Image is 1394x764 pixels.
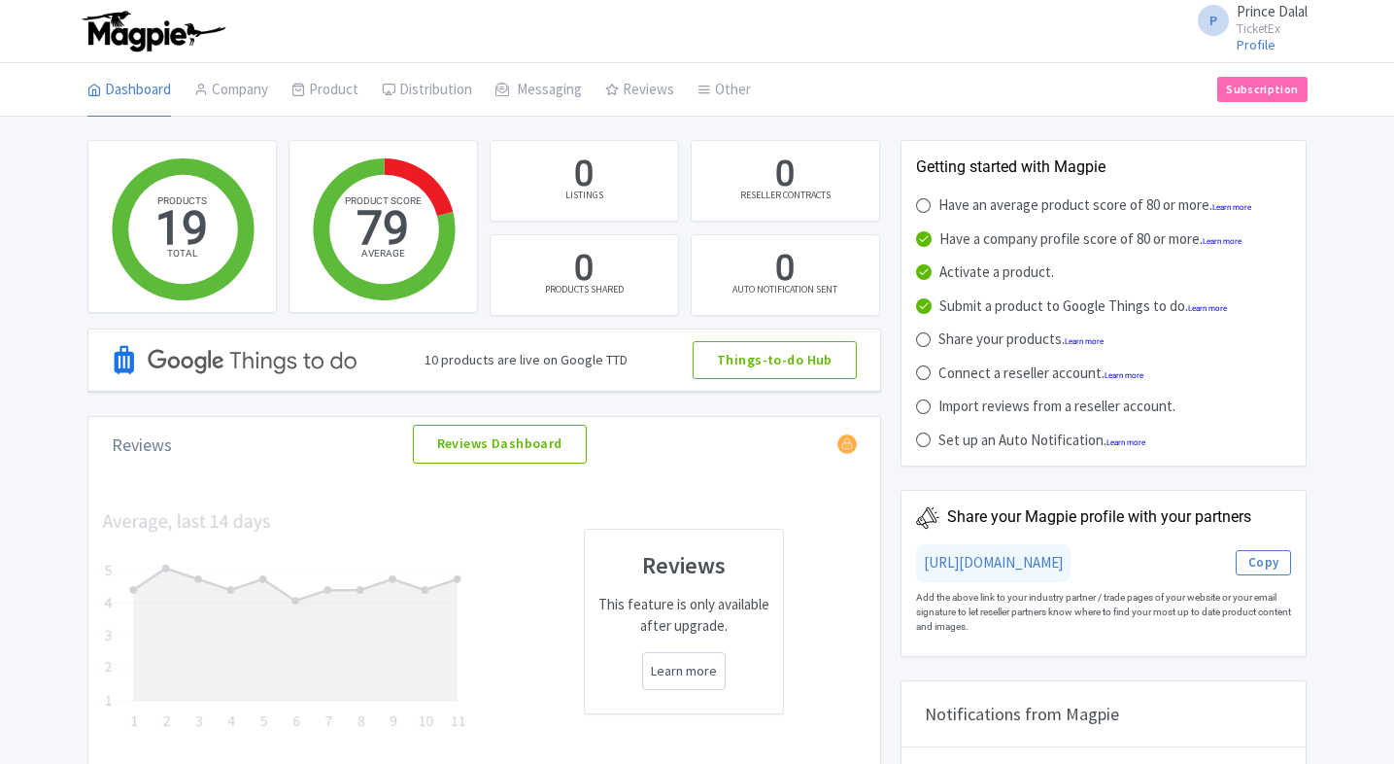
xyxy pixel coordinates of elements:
div: LISTINGS [565,188,603,202]
div: 0 [775,151,795,199]
a: Distribution [382,63,472,118]
div: Have a company profile score of 80 or more. [939,228,1241,251]
div: RESELLER CONTRACTS [740,188,831,202]
p: This feature is only available after upgrade. [596,594,771,638]
small: TicketEx [1237,22,1308,35]
div: Connect a reseller account. [938,363,1143,385]
div: Activate a product. [939,261,1054,284]
div: 0 [574,245,594,294]
a: Company [194,63,268,118]
a: 0 LISTINGS [490,140,679,222]
a: Learn more [1203,237,1241,246]
button: Copy [1236,550,1292,575]
img: chart-62242baa53ac9495a133cd79f73327f1.png [96,510,473,733]
img: logo-ab69f6fb50320c5b225c76a69d11143b.png [78,10,228,52]
a: Reviews [605,63,674,118]
div: Reviews [112,432,172,458]
a: Things-to-do Hub [693,341,857,380]
a: Learn more [1106,438,1145,447]
a: Learn more [1065,337,1104,346]
img: Google TTD [112,319,360,401]
a: Learn more [1105,371,1143,380]
a: P Prince Dalal TicketEx [1186,4,1308,35]
a: Learn more [1188,304,1227,313]
div: 10 products are live on Google TTD [425,350,628,370]
a: Messaging [495,63,582,118]
a: [URL][DOMAIN_NAME] [924,553,1063,572]
span: Prince Dalal [1237,2,1308,20]
div: Share your products. [938,329,1104,351]
div: AUTO NOTIFICATION SENT [732,282,837,296]
a: Reviews Dashboard [413,425,587,464]
a: Product [291,63,358,118]
a: Learn more [651,661,717,681]
div: Set up an Auto Notification. [938,430,1145,452]
div: Import reviews from a reseller account. [938,396,1175,418]
a: 0 PRODUCTS SHARED [490,234,679,316]
div: Have an average product score of 80 or more. [938,194,1251,217]
a: Dashboard [87,63,171,118]
div: Notifications from Magpie [901,681,1307,747]
a: Learn more [1212,203,1251,212]
a: Subscription [1217,77,1307,102]
div: 0 [775,245,795,294]
div: Submit a product to Google Things to do. [939,295,1227,318]
a: Profile [1237,36,1275,53]
div: 0 [574,151,594,199]
h3: Reviews [596,553,771,578]
div: Add the above link to your industry partner / trade pages of your website or your email signature... [916,582,1292,642]
div: PRODUCTS SHARED [545,282,624,296]
a: Other [697,63,751,118]
div: Getting started with Magpie [916,156,1292,179]
div: Share your Magpie profile with your partners [947,505,1251,529]
a: 0 AUTO NOTIFICATION SENT [691,234,880,316]
span: P [1198,5,1229,36]
a: 0 RESELLER CONTRACTS [691,140,880,222]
